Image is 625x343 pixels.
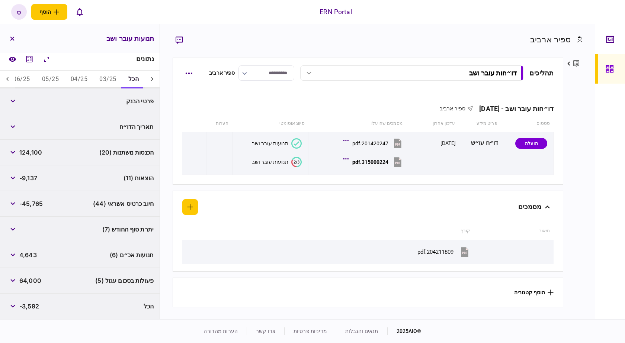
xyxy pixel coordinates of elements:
span: הכל [144,302,154,311]
div: הועלה [515,138,547,149]
th: תיאור [474,223,554,240]
div: נתונים [136,55,154,63]
th: סטטוס [501,115,554,132]
div: תנועות עובר ושב [252,140,288,146]
div: 315000224.pdf [352,159,388,165]
div: © 2025 AIO [387,327,422,335]
div: דו״חות עובר ושב - [DATE] [473,105,554,113]
th: סיווג אוטומטי [233,115,308,132]
text: 2/3 [294,159,299,164]
button: הכל [122,71,145,88]
span: ספיר ארביב [440,106,465,111]
div: דו״חות עובר ושב [469,69,517,77]
span: 64,000 [19,276,41,285]
span: תנועות אכ״ם (6) [110,250,154,259]
th: הערות [206,115,232,132]
div: 204211809.pdf [417,249,453,255]
div: [DATE] [440,139,456,147]
button: פתח תפריט להוספת לקוח [31,4,67,20]
button: 05/25 [36,71,65,88]
button: 06/25 [7,71,36,88]
button: 204211809.pdf [417,243,470,260]
div: פרטי הבנק [83,98,154,104]
button: מחשבון [23,52,36,66]
a: הערות מהדורה [203,328,238,334]
span: הכנסות משתנות (20) [99,148,154,157]
button: פתח רשימת התראות [72,4,87,20]
button: 03/25 [93,71,122,88]
div: דו״ח עו״ש [462,135,499,152]
span: חיוב כרטיס אשראי (44) [93,199,154,208]
div: תהליכים [529,68,554,78]
a: השוואה למסמך [6,52,19,66]
button: 201420247.pdf [345,135,403,152]
button: תנועות עובר ושב [252,138,302,149]
button: דו״חות עובר ושב [300,65,523,81]
div: 201420247.pdf [352,140,388,146]
span: 124,100 [19,148,42,157]
button: ס [11,4,27,20]
button: 315000224.pdf [345,153,403,170]
div: ERN Portal [320,7,352,17]
th: קובץ [214,223,474,240]
span: פעולות בסכום עגול (5) [95,276,154,285]
button: הוסף קטגוריה [514,289,554,295]
a: צרו קשר [256,328,275,334]
span: 4,643 [19,250,37,259]
span: הוצאות (11) [124,174,154,182]
span: -45,765 [19,199,43,208]
button: 2/3תנועות עובר ושב [252,157,302,167]
a: מדיניות פרטיות [294,328,327,334]
div: תנועות עובר ושב [252,159,288,165]
a: תנאים והגבלות [345,328,378,334]
div: ספיר ארביב [209,69,235,77]
th: מסמכים שהועלו [308,115,406,132]
h3: תנועות עובר ושב [106,35,154,42]
div: ספיר ארביב [530,33,571,46]
div: מסמכים [518,199,542,215]
button: הרחב\כווץ הכל [40,52,53,66]
th: עדכון אחרון [406,115,459,132]
span: יתרת סוף החודש (7) [102,225,154,234]
button: 04/25 [65,71,93,88]
div: תאריך הדו״ח [83,124,154,130]
span: -9,137 [19,174,37,182]
th: פריט מידע [459,115,501,132]
span: -3,592 [19,302,39,311]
